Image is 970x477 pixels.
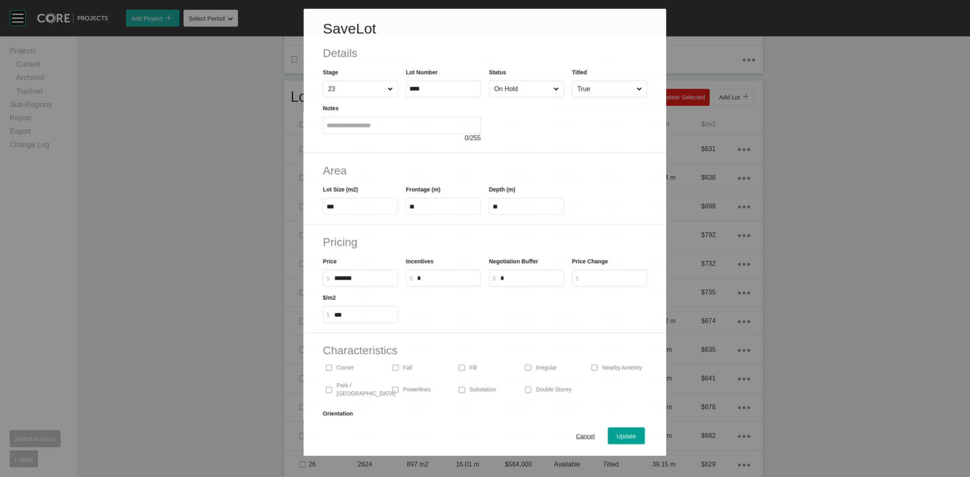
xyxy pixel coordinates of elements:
span: 0 [465,134,468,141]
h2: Pricing [323,234,647,250]
tspan: $ [327,275,330,282]
p: Fill [470,364,477,372]
input: 23 [327,81,386,97]
p: Irregular [536,364,557,372]
tspan: $ [576,275,579,282]
h1: Save Lot [323,19,647,39]
span: Close menu... [386,81,394,97]
label: Price [323,258,337,264]
label: Titled [572,69,587,75]
button: Update [608,427,645,444]
label: Depth (m) [489,186,515,192]
h2: Details [323,45,647,61]
span: Update [617,432,636,439]
label: Orientation [323,410,353,416]
input: $ [417,275,477,282]
button: Cancel [567,427,603,444]
p: Fall [403,364,412,372]
p: Double Storey [536,386,571,394]
label: Lot Number [406,69,438,75]
input: $ [334,311,394,318]
span: Cancel [576,432,595,439]
p: Powerlines [403,386,430,394]
input: $ [334,275,394,282]
input: On Hold [493,81,552,97]
label: Price Change [572,258,608,264]
div: / 255 [323,134,481,143]
p: Nearby Amenity [602,364,642,372]
h2: Area [323,162,647,178]
label: $/m2 [323,294,336,300]
input: $ [500,275,561,282]
label: Status [489,69,506,75]
label: Stage [323,69,338,75]
tspan: $ [493,275,496,282]
input: $ [583,275,643,282]
label: Notes [323,105,339,111]
label: Frontage (m) [406,186,441,192]
tspan: $ [410,275,413,282]
p: Park / [GEOGRAPHIC_DATA] [337,382,395,397]
span: Close menu... [635,81,643,97]
tspan: $ [327,311,330,318]
span: Close menu... [552,81,560,97]
label: Lot Size (m2) [323,186,358,192]
p: Corner [337,364,354,372]
h2: Characteristics [323,343,647,358]
input: True [576,81,635,97]
label: Negotiation Buffer [489,258,538,264]
p: Substation [470,386,496,394]
label: Incentives [406,258,434,264]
